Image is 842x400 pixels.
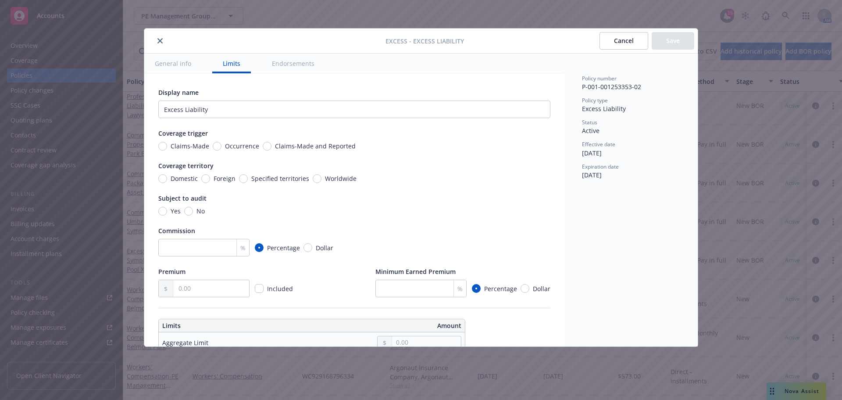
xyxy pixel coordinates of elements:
input: Specified territories [239,174,248,183]
span: Percentage [267,243,300,252]
input: Domestic [158,174,167,183]
span: Percentage [484,284,517,293]
input: Worldwide [313,174,321,183]
span: Coverage territory [158,162,214,170]
input: Percentage [472,284,481,293]
input: Dollar [521,284,529,293]
span: Claims-Made and Reported [275,141,356,151]
button: General info [144,54,202,73]
input: Claims-Made and Reported [263,142,271,151]
input: 0.00 [173,280,249,297]
input: 0.00 [392,336,461,349]
span: Coverage trigger [158,129,208,137]
button: Cancel [599,32,648,50]
button: Endorsements [261,54,325,73]
span: Claims-Made [171,141,209,151]
span: Display name [158,88,199,97]
span: Policy type [582,97,608,104]
span: Expiration date [582,163,619,170]
span: [DATE] [582,171,602,179]
input: Percentage [255,243,264,252]
div: Aggregate Limit [162,338,208,347]
input: Claims-Made [158,142,167,151]
span: Subject to audit [158,194,207,202]
span: P-001-001253353-02 [582,83,641,91]
button: close [155,36,165,46]
span: Foreign [214,174,235,183]
span: % [457,284,463,293]
span: No [196,206,205,216]
span: Status [582,119,597,126]
span: Policy number [582,75,617,82]
span: Effective date [582,141,615,148]
input: No [184,207,193,216]
button: Limits [212,54,251,73]
th: Amount [315,319,465,332]
span: Specified territories [251,174,309,183]
span: Excess Liability [582,105,626,113]
input: Foreign [201,174,210,183]
span: Dollar [316,243,333,252]
span: Dollar [533,284,550,293]
span: Premium [158,267,186,276]
span: Excess - Excess Liability [385,36,464,46]
input: Occurrence [213,142,221,151]
span: Active [582,126,599,135]
span: Yes [171,206,181,216]
span: Worldwide [325,174,357,183]
th: Limits [159,319,281,332]
input: Yes [158,207,167,216]
span: Commission [158,227,195,235]
span: Minimum Earned Premium [375,267,456,276]
span: Domestic [171,174,198,183]
span: [DATE] [582,149,602,157]
input: Dollar [303,243,312,252]
span: Included [267,285,293,293]
span: % [240,243,246,252]
span: Occurrence [225,141,259,151]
